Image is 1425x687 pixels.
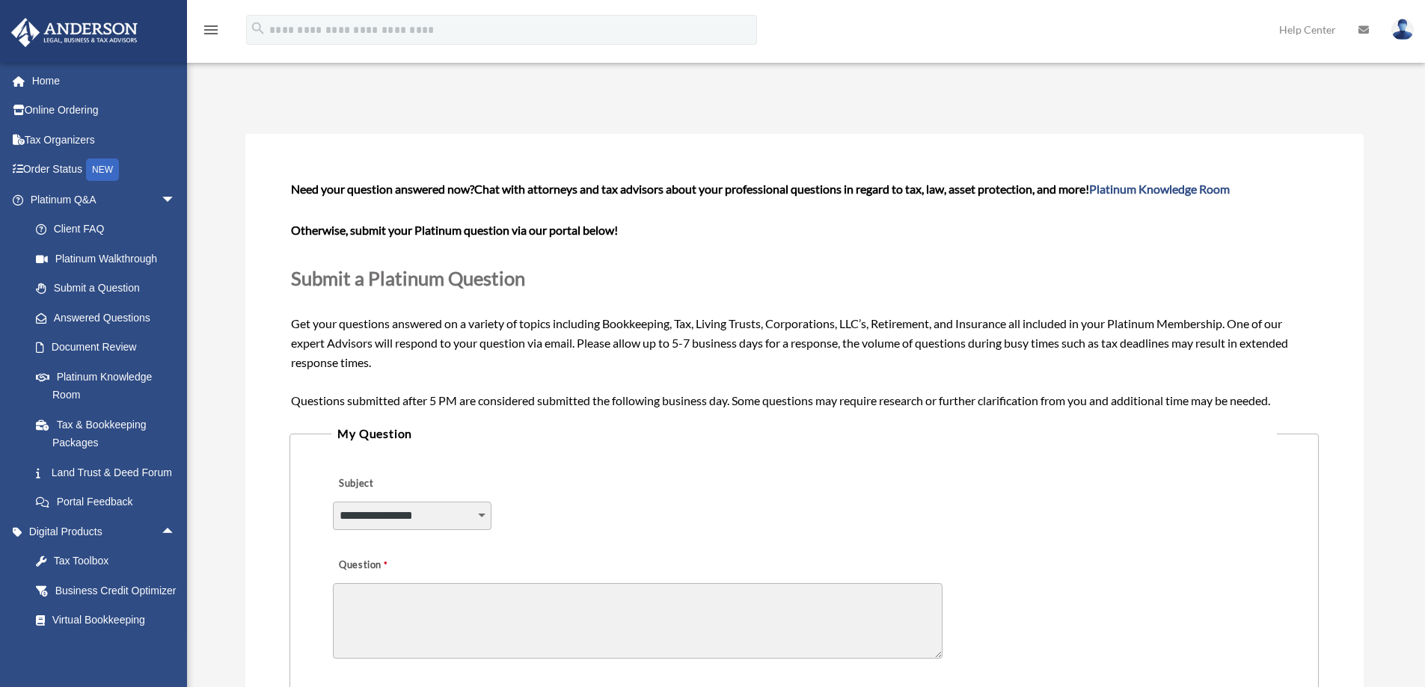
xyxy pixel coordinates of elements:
a: Platinum Knowledge Room [1089,182,1230,196]
a: Tax Organizers [10,125,198,155]
a: Virtual Bookkeeping [21,606,198,635]
a: Digital Productsarrow_drop_up [10,517,198,546]
span: Get your questions answered on a variety of topics including Bookkeeping, Tax, Living Trusts, Cor... [291,182,1317,407]
div: NEW [86,158,119,181]
a: Online Ordering [10,96,198,126]
img: Anderson Advisors Platinum Portal [7,18,142,47]
a: Answered Questions [21,303,198,333]
a: Platinum Knowledge Room [21,362,198,410]
a: Document Review [21,333,198,363]
a: Home [10,66,198,96]
a: Business Credit Optimizer [21,576,198,606]
div: Virtual Bookkeeping [52,611,180,629]
a: Land Trust & Deed Forum [21,458,198,487]
span: Chat with attorneys and tax advisors about your professional questions in regard to tax, law, ass... [474,182,1230,196]
i: menu [202,21,220,39]
span: arrow_drop_up [161,517,191,547]
a: Submit a Question [21,274,191,304]
a: Client FAQ [21,215,198,244]
a: Platinum Walkthrough [21,244,198,274]
div: Tax Toolbox [52,552,180,570]
div: Business Credit Optimizer [52,582,180,600]
i: search [250,20,266,37]
span: Submit a Platinum Question [291,267,525,289]
img: User Pic [1391,19,1414,40]
a: menu [202,26,220,39]
a: Tax & Bookkeeping Packages [21,410,198,458]
a: Platinum Q&Aarrow_drop_down [10,185,198,215]
label: Subject [333,474,475,495]
label: Question [333,555,449,576]
a: Tax Toolbox [21,546,198,576]
legend: My Question [331,423,1276,444]
a: Portal Feedback [21,487,198,517]
b: Otherwise, submit your Platinum question via our portal below! [291,223,618,237]
span: Need your question answered now? [291,182,474,196]
a: Order StatusNEW [10,155,198,185]
span: arrow_drop_down [161,185,191,215]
